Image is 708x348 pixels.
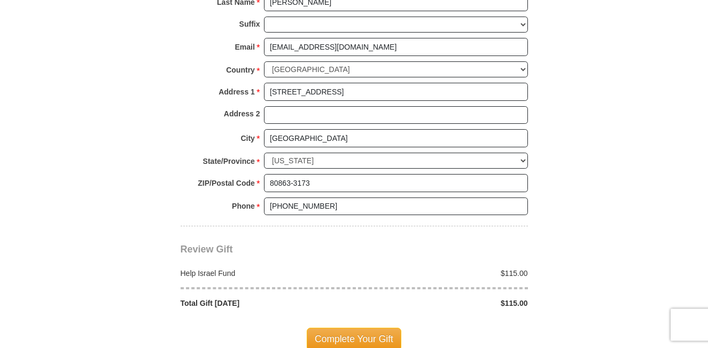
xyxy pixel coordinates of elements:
strong: Phone [232,199,255,213]
strong: Address 2 [224,106,260,121]
strong: City [240,131,254,146]
strong: State/Province [203,154,255,169]
strong: Email [235,39,255,54]
strong: Address 1 [219,84,255,99]
strong: Country [226,62,255,77]
strong: ZIP/Postal Code [198,176,255,191]
div: Help Israel Fund [175,268,354,279]
div: $115.00 [354,268,534,279]
span: Review Gift [181,244,233,255]
strong: Suffix [239,17,260,31]
div: $115.00 [354,298,534,309]
div: Total Gift [DATE] [175,298,354,309]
